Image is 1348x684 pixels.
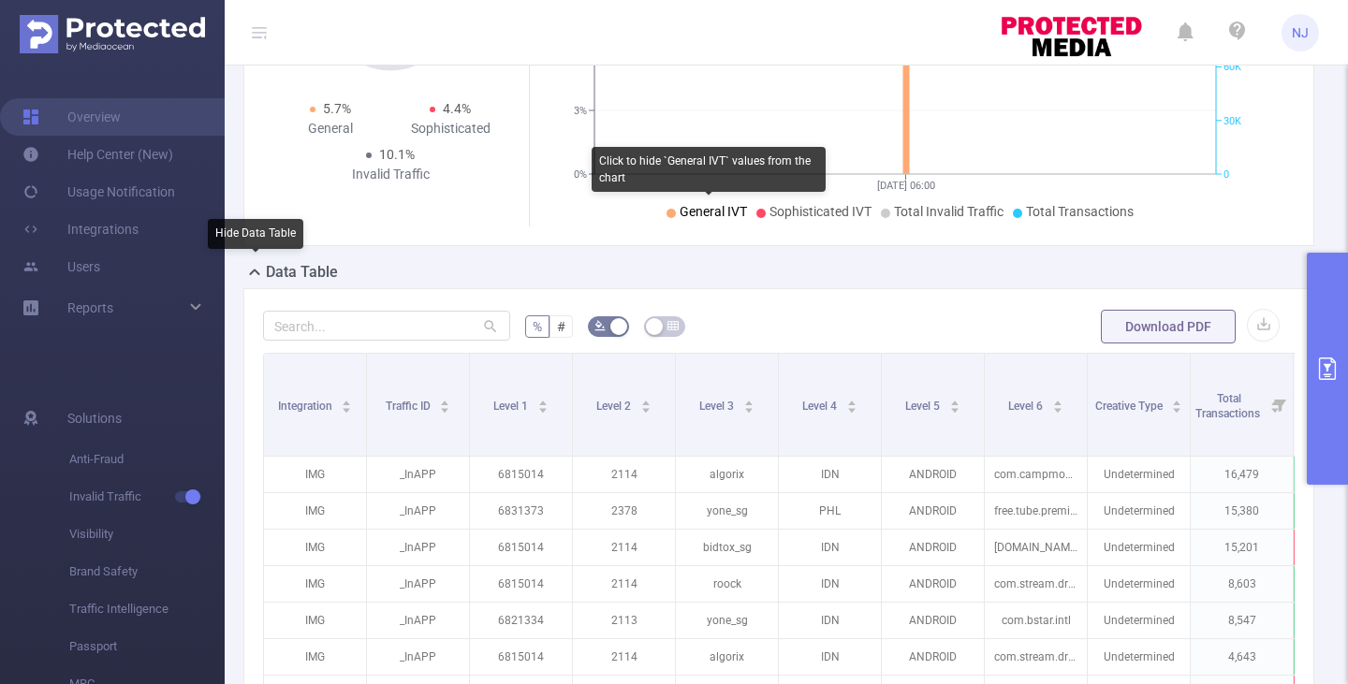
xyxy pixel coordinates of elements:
[949,398,960,403] i: icon: caret-up
[1088,603,1190,638] p: Undetermined
[386,400,433,413] span: Traffic ID
[537,405,548,411] i: icon: caret-down
[470,493,572,529] p: 6831373
[69,553,225,590] span: Brand Safety
[493,400,531,413] span: Level 1
[882,639,984,675] p: ANDROID
[67,400,122,437] span: Solutions
[985,603,1087,638] p: com.bstar.intl
[208,219,303,249] div: Hide Data Table
[882,493,984,529] p: ANDROID
[1191,530,1293,565] p: 15,201
[1171,398,1182,409] div: Sort
[379,147,415,162] span: 10.1%
[264,530,366,565] p: IMG
[894,204,1004,219] span: Total Invalid Traffic
[1195,392,1263,420] span: Total Transactions
[594,320,606,331] i: icon: bg-colors
[22,211,139,248] a: Integrations
[367,566,469,602] p: _InAPP
[1088,457,1190,492] p: Undetermined
[69,516,225,553] span: Visibility
[341,398,352,409] div: Sort
[67,289,113,327] a: Reports
[367,493,469,529] p: _InAPP
[905,400,943,413] span: Level 5
[1026,204,1134,219] span: Total Transactions
[1095,400,1165,413] span: Creative Type
[680,204,747,219] span: General IVT
[640,398,652,409] div: Sort
[1052,398,1063,409] div: Sort
[676,566,778,602] p: roock
[1088,530,1190,565] p: Undetermined
[264,603,366,638] p: IMG
[985,530,1087,565] p: [DOMAIN_NAME]
[342,405,352,411] i: icon: caret-down
[1088,493,1190,529] p: Undetermined
[699,400,737,413] span: Level 3
[67,300,113,315] span: Reports
[367,457,469,492] p: _InAPP
[743,398,755,409] div: Sort
[1008,400,1046,413] span: Level 6
[882,530,984,565] p: ANDROID
[1267,354,1293,456] i: Filter menu
[1191,493,1293,529] p: 15,380
[443,101,471,116] span: 4.4%
[69,628,225,665] span: Passport
[769,204,872,219] span: Sophisticated IVT
[882,566,984,602] p: ANDROID
[676,493,778,529] p: yone_sg
[1191,566,1293,602] p: 8,603
[22,136,173,173] a: Help Center (New)
[573,566,675,602] p: 2114
[69,590,225,628] span: Traffic Intelligence
[264,639,366,675] p: IMG
[573,639,675,675] p: 2114
[557,319,565,334] span: #
[802,400,840,413] span: Level 4
[596,400,634,413] span: Level 2
[640,405,651,411] i: icon: caret-down
[676,639,778,675] p: algorix
[1191,457,1293,492] p: 16,479
[882,603,984,638] p: ANDROID
[1191,603,1293,638] p: 8,547
[846,398,857,403] i: icon: caret-up
[440,398,450,403] i: icon: caret-up
[876,180,934,192] tspan: [DATE] 06:00
[1052,398,1062,403] i: icon: caret-up
[573,530,675,565] p: 2114
[440,405,450,411] i: icon: caret-down
[574,105,587,117] tspan: 3%
[264,457,366,492] p: IMG
[470,457,572,492] p: 6815014
[69,441,225,478] span: Anti-Fraud
[323,101,351,116] span: 5.7%
[743,398,754,403] i: icon: caret-up
[22,248,100,285] a: Users
[985,639,1087,675] p: com.stream.drakorindoawet
[676,530,778,565] p: bidtox_sg
[667,320,679,331] i: icon: table
[20,15,205,53] img: Protected Media
[271,119,390,138] div: General
[846,405,857,411] i: icon: caret-down
[573,603,675,638] p: 2113
[779,530,881,565] p: IDN
[676,603,778,638] p: yone_sg
[266,261,338,284] h2: Data Table
[1172,405,1182,411] i: icon: caret-down
[367,530,469,565] p: _InAPP
[949,405,960,411] i: icon: caret-down
[367,639,469,675] p: _InAPP
[1088,566,1190,602] p: Undetermined
[676,457,778,492] p: algorix
[22,173,175,211] a: Usage Notification
[470,603,572,638] p: 6821334
[573,493,675,529] p: 2378
[439,398,450,409] div: Sort
[779,566,881,602] p: IDN
[882,457,984,492] p: ANDROID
